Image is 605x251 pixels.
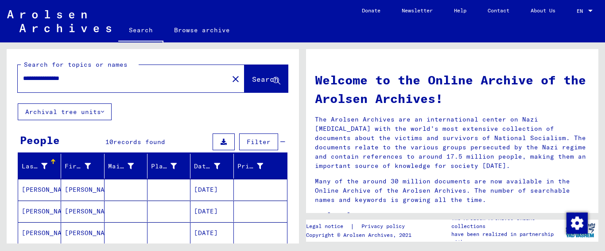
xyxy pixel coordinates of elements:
[105,138,113,146] span: 10
[306,222,350,231] a: Legal notice
[194,159,233,173] div: Date of Birth
[566,213,588,234] img: Change consent
[190,179,233,200] mat-cell: [DATE]
[151,159,190,173] div: Place of Birth
[7,10,111,32] img: Arolsen_neg.svg
[239,133,278,150] button: Filter
[315,211,589,239] p: In [DATE], our Online Archive received the European Heritage Award / Europa Nostra Award 2020, Eu...
[18,201,61,222] mat-cell: [PERSON_NAME]
[105,154,147,179] mat-header-cell: Maiden Name
[151,162,177,171] div: Place of Birth
[315,71,589,108] h1: Welcome to the Online Archive of the Arolsen Archives!
[61,201,104,222] mat-cell: [PERSON_NAME]
[234,154,287,179] mat-header-cell: Prisoner #
[577,8,586,14] span: EN
[230,74,241,84] mat-icon: close
[61,154,104,179] mat-header-cell: First Name
[354,222,415,231] a: Privacy policy
[65,162,90,171] div: First Name
[18,179,61,200] mat-cell: [PERSON_NAME]
[118,19,163,42] a: Search
[113,138,165,146] span: records found
[24,61,128,68] mat-label: Search for topics or names
[252,75,279,84] span: Search
[237,159,276,173] div: Prisoner #
[163,19,240,41] a: Browse archive
[108,159,147,173] div: Maiden Name
[566,212,587,233] div: Change consent
[22,159,61,173] div: Last Name
[190,222,233,243] mat-cell: [DATE]
[65,159,104,173] div: First Name
[306,231,415,239] p: Copyright © Arolsen Archives, 2021
[20,132,60,148] div: People
[237,162,263,171] div: Prisoner #
[61,222,104,243] mat-cell: [PERSON_NAME]
[18,103,112,120] button: Archival tree units
[451,230,562,246] p: have been realized in partnership with
[247,138,271,146] span: Filter
[190,154,233,179] mat-header-cell: Date of Birth
[22,162,47,171] div: Last Name
[315,177,589,205] p: Many of the around 30 million documents are now available in the Online Archive of the Arolsen Ar...
[147,154,190,179] mat-header-cell: Place of Birth
[564,219,597,241] img: yv_logo.png
[227,70,244,87] button: Clear
[18,154,61,179] mat-header-cell: Last Name
[451,214,562,230] p: The Arolsen Archives online collections
[315,115,589,171] p: The Arolsen Archives are an international center on Nazi [MEDICAL_DATA] with the world’s most ext...
[108,162,134,171] div: Maiden Name
[61,179,104,200] mat-cell: [PERSON_NAME]
[190,201,233,222] mat-cell: [DATE]
[18,222,61,243] mat-cell: [PERSON_NAME]
[244,65,288,92] button: Search
[194,162,220,171] div: Date of Birth
[306,222,415,231] div: |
